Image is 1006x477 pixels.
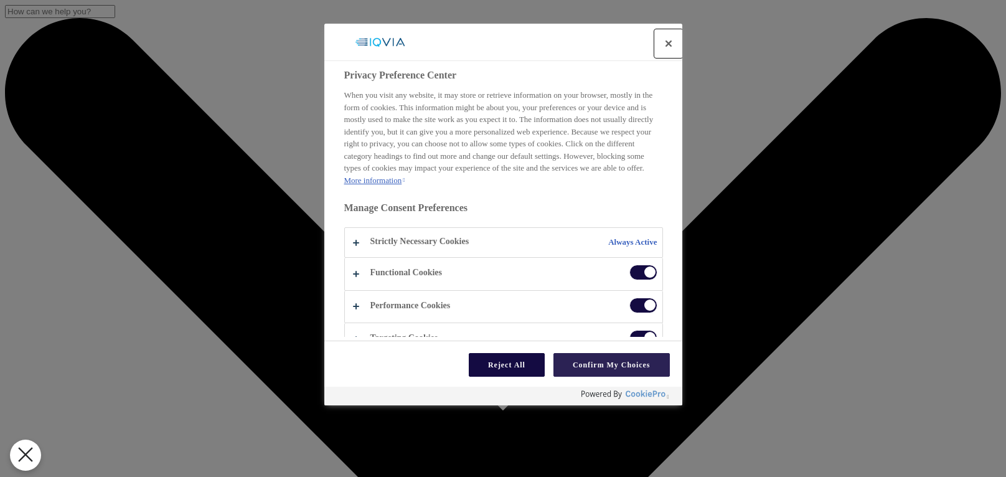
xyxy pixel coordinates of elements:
[581,390,666,400] img: Powered by OneTrust Opens in a new Tab
[347,30,412,55] img: Company Logo
[344,202,663,221] h3: Manage Consent Preferences
[553,353,670,377] button: Confirm My Choices
[344,89,663,186] div: When you visit any website, it may store or retrieve information on your browser, mostly in the f...
[581,390,676,405] a: Powered by OneTrust Opens in a new Tab
[324,24,682,405] div: Preference center
[344,176,405,185] a: More information about your privacy, opens in a new tab
[324,24,682,405] div: Privacy Preference Center
[655,30,682,57] button: Close preference center
[343,30,418,55] div: Company Logo
[10,440,41,471] button: Close Preferences
[344,68,663,83] h2: Privacy Preference Center
[469,353,545,377] button: Reject All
